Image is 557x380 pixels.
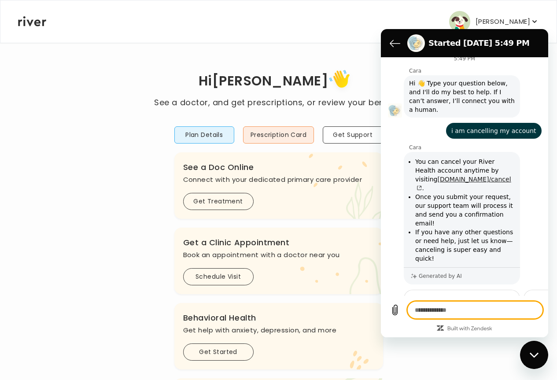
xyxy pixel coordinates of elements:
[449,11,470,32] img: user avatar
[183,268,254,285] button: Schedule Visit
[323,126,383,144] button: Get Support
[183,324,374,336] p: Get help with anxiety, depression, and more
[154,67,402,96] h1: Hi [PERSON_NAME]
[183,236,374,249] h3: Get a Clinic Appointment
[183,249,374,261] p: Book an appointment with a doctor near you
[183,161,374,173] h3: See a Doc Online
[183,343,254,361] button: Get Started
[449,11,539,32] button: user avatar[PERSON_NAME]
[174,126,234,144] button: Plan Details
[154,96,402,109] p: See a doctor, and get prescriptions, or review your benefits
[381,29,548,337] iframe: Messaging window
[476,15,530,28] p: [PERSON_NAME]
[520,341,548,369] iframe: Button to launch messaging window, conversation in progress
[183,173,374,186] p: Connect with your dedicated primary care provider
[183,312,374,324] h3: Behavioral Health
[243,126,314,144] button: Prescription Card
[183,193,254,210] button: Get Treatment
